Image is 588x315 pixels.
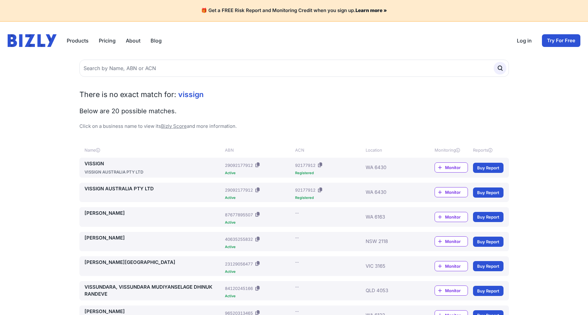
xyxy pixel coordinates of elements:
a: Buy Report [473,261,504,271]
span: Monitor [445,263,468,269]
a: [PERSON_NAME][GEOGRAPHIC_DATA] [84,259,223,266]
a: Buy Report [473,286,504,296]
div: Active [225,294,293,298]
div: 29092177912 [225,187,253,193]
div: 84120245166 [225,285,253,292]
a: Try For Free [542,34,580,47]
div: Active [225,196,293,200]
div: NSW 2118 [366,234,416,249]
a: Monitor [435,285,468,296]
div: WA 6163 [366,210,416,224]
div: -- [295,259,299,265]
a: Buy Report [473,187,504,198]
div: Location [366,147,416,153]
div: Monitoring [435,147,468,153]
div: Reports [473,147,504,153]
h4: 🎁 Get a FREE Risk Report and Monitoring Credit when you sign up. [8,8,580,14]
a: VISSIGN [84,160,223,167]
a: Log in [517,37,532,44]
div: -- [295,210,299,216]
div: 40635255832 [225,236,253,242]
a: Learn more » [355,7,387,13]
a: Monitor [435,212,468,222]
a: Blog [151,37,162,44]
div: 29092177912 [225,162,253,168]
div: Active [225,221,293,224]
div: QLD 4053 [366,284,416,298]
span: vissign [178,90,204,99]
a: Buy Report [473,212,504,222]
span: Monitor [445,238,468,245]
div: Name [84,147,223,153]
span: Monitor [445,189,468,195]
div: ACN [295,147,363,153]
div: 87677895507 [225,212,253,218]
span: Monitor [445,164,468,171]
a: Monitor [435,261,468,271]
button: Products [67,37,89,44]
span: Monitor [445,214,468,220]
a: Monitor [435,187,468,197]
input: Search by Name, ABN or ACN [79,60,509,77]
p: Click on a business name to view its and more information. [79,123,509,130]
a: VISSUNDARA, VISSUNDARA MUDIYANSELAGE DHINUK RANDEVE [84,284,223,298]
a: Buy Report [473,163,504,173]
div: Registered [295,196,363,200]
div: Active [225,171,293,175]
div: 92177912 [295,162,315,168]
div: -- [295,308,299,314]
a: Bizly Score [161,123,187,129]
div: 92177912 [295,187,315,193]
span: There is no exact match for: [79,90,176,99]
a: About [126,37,140,44]
div: VIC 3165 [366,259,416,273]
div: -- [295,284,299,290]
a: Monitor [435,236,468,246]
div: WA 6430 [366,160,416,175]
a: [PERSON_NAME] [84,210,223,217]
div: -- [295,234,299,241]
div: 23129056477 [225,261,253,267]
div: ABN [225,147,293,153]
span: Below are 20 possible matches. [79,107,177,115]
a: [PERSON_NAME] [84,234,223,242]
a: Pricing [99,37,116,44]
div: Active [225,270,293,273]
a: VISSIGN AUSTRALIA PTY LTD [84,185,223,193]
div: WA 6430 [366,185,416,200]
div: VISSIGN AUSTRALIA PTY LTD [84,169,223,175]
div: Registered [295,171,363,175]
span: Monitor [445,287,468,294]
a: Monitor [435,162,468,173]
div: Active [225,245,293,249]
a: Buy Report [473,237,504,247]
